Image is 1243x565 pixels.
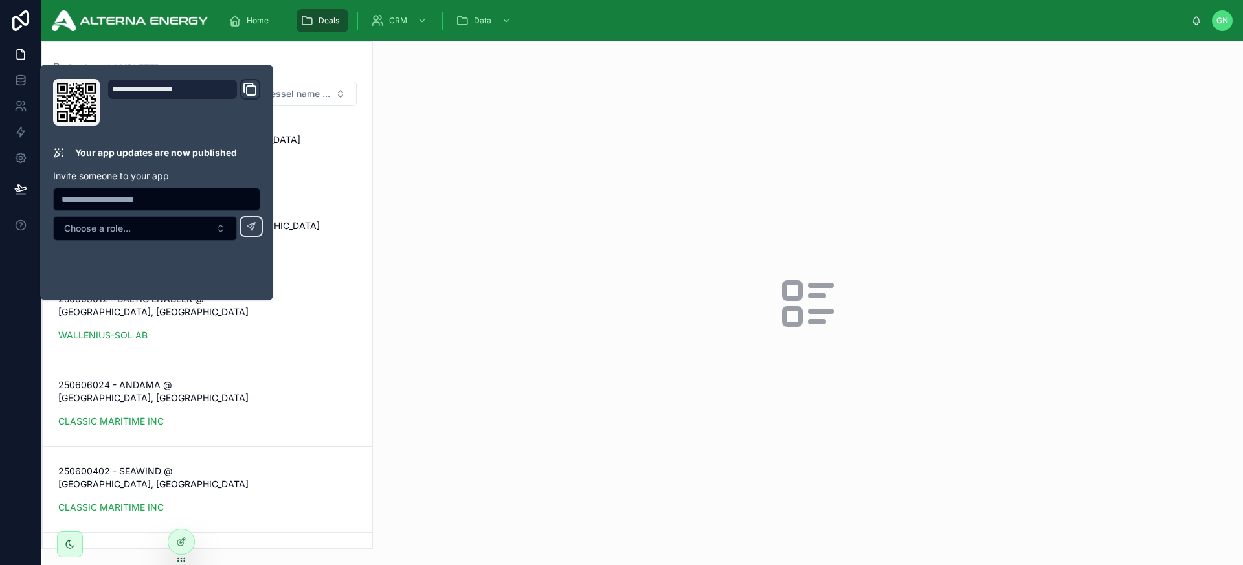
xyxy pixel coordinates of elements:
button: Select Button [53,216,237,241]
a: Deals [297,9,348,32]
button: Select Button [230,82,357,106]
a: WALLENIUS-SOL AB [58,329,148,342]
div: Domain and Custom Link [107,79,260,126]
a: Data [452,9,517,32]
span: GN [1216,16,1228,26]
a: Home [225,9,278,32]
img: App logo [52,10,208,31]
a: CRM [367,9,433,32]
span: CRM [389,16,407,26]
a: CLASSIC MARITIME INC [58,501,164,514]
span: 250600402 - SEAWIND @ [GEOGRAPHIC_DATA], [GEOGRAPHIC_DATA] [58,465,357,491]
span: Data [474,16,491,26]
p: Invite someone to your app [53,170,260,183]
span: 250603012 - BALTIC ENABLER @ [GEOGRAPHIC_DATA], [GEOGRAPHIC_DATA] [58,293,357,318]
a: 250606024 - ANDAMA @ [GEOGRAPHIC_DATA], [GEOGRAPHIC_DATA]CLASSIC MARITIME INC [43,360,372,446]
a: 250603012 - BALTIC ENABLER @ [GEOGRAPHIC_DATA], [GEOGRAPHIC_DATA]WALLENIUS-SOL AB [43,274,372,360]
p: Your app updates are now published [75,146,237,159]
span: 250606024 - ANDAMA @ [GEOGRAPHIC_DATA], [GEOGRAPHIC_DATA] [58,379,357,404]
a: 250600402 - SEAWIND @ [GEOGRAPHIC_DATA], [GEOGRAPHIC_DATA]CLASSIC MARITIME INC [43,446,372,532]
span: Choose a role... [64,222,131,235]
a: CLASSIC MARITIME INC [58,415,164,428]
span: Filter vessel name ... [241,87,330,100]
div: scrollable content [218,6,1191,35]
span: Home [247,16,269,26]
span: Deals [319,16,339,26]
